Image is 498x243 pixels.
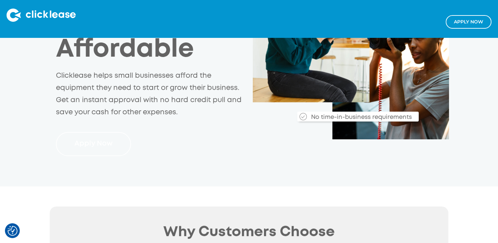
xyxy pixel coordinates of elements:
[56,70,243,119] p: Clicklease helps small businesses afford the equipment they need to start or grow their business....
[56,132,131,156] a: Apply Now
[8,226,17,236] button: Consent Preferences
[300,113,307,120] img: Checkmark_callout
[8,226,17,236] img: Revisit consent button
[273,107,419,122] div: No time-in-business requirements
[446,15,491,29] a: Apply NOw
[7,9,76,22] img: Clicklease logo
